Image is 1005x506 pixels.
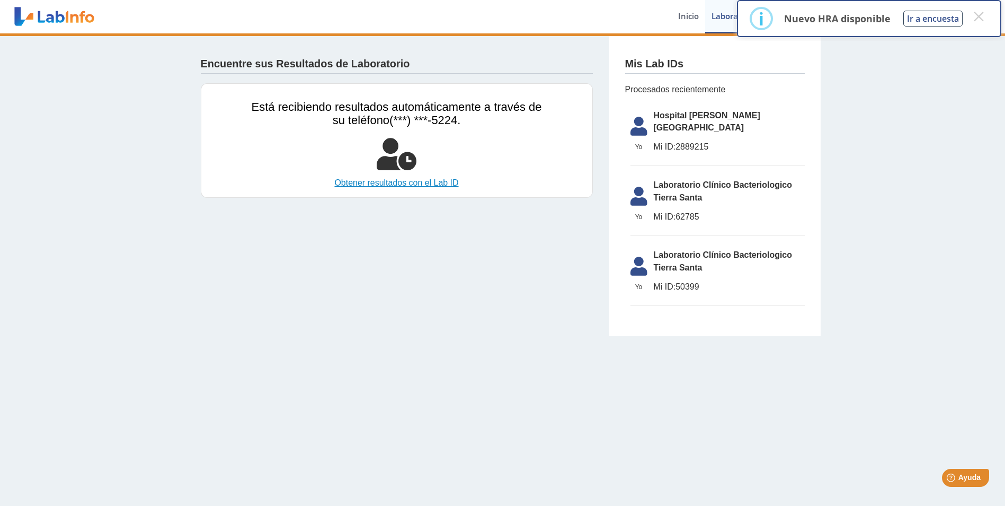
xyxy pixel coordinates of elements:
[969,7,988,26] button: Close this dialog
[654,282,676,291] span: Mi ID:
[625,83,805,96] span: Procesados recientemente
[911,465,993,494] iframe: Help widget launcher
[654,281,805,293] span: 50399
[784,12,891,25] p: Nuevo HRA disponible
[654,142,676,151] span: Mi ID:
[624,282,654,292] span: Yo
[654,109,805,135] span: Hospital [PERSON_NAME][GEOGRAPHIC_DATA]
[252,100,542,127] span: Está recibiendo resultados automáticamente a través de su teléfono
[624,212,654,222] span: Yo
[654,249,805,274] span: Laboratorio Clínico Bacteriologico Tierra Santa
[201,58,410,71] h4: Encuentre sus Resultados de Laboratorio
[654,212,676,221] span: Mi ID:
[624,142,654,152] span: Yo
[252,177,542,189] a: Obtener resultados con el Lab ID
[654,179,805,204] span: Laboratorio Clínico Bacteriologico Tierra Santa
[759,9,764,28] div: i
[625,58,684,71] h4: Mis Lab IDs
[903,11,963,27] button: Ir a encuesta
[654,141,805,153] span: 2889215
[654,211,805,223] span: 62785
